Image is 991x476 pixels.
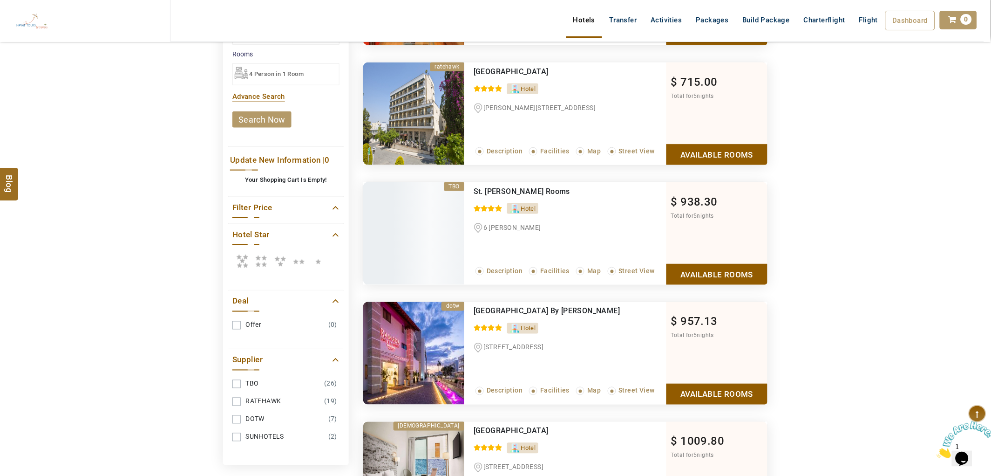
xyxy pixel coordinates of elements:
span: 6 [PERSON_NAME] [483,224,541,231]
a: [GEOGRAPHIC_DATA] [474,67,549,76]
span: [STREET_ADDRESS] [483,463,543,471]
a: Transfer [602,11,644,29]
span: Facilities [540,147,570,155]
span: 938.30 [681,195,718,208]
div: ratehawk [430,62,464,71]
a: Charterflight [797,11,852,29]
a: Deal [232,295,339,308]
img: Chat attention grabber [4,4,61,41]
span: 5 [694,452,697,459]
span: 5 [694,93,697,99]
span: (0) [326,321,339,329]
a: Build Package [736,11,797,29]
img: 053614a_hb_a_003.jpg [363,302,464,405]
div: [DEMOGRAPHIC_DATA] [394,422,464,431]
span: Street View [619,267,655,275]
a: Show Rooms [666,384,767,405]
b: Your Shopping Cart Is Empty! [245,176,327,183]
a: Hotels [566,11,602,29]
div: TBO [444,182,464,191]
img: The Royal Line Holidays [7,4,57,39]
div: St. George Rent Rooms [474,187,628,196]
a: search now [232,111,292,128]
span: [STREET_ADDRESS] [483,344,543,351]
span: Blog [3,175,15,183]
span: Street View [619,147,655,155]
span: (2) [326,433,339,441]
span: Total for nights [671,93,714,99]
span: (26) [322,379,339,388]
a: Filter Price [232,201,339,214]
a: RATEHAWK [232,393,339,410]
a: TBO [232,375,339,393]
div: Ramada Hotel & Suites By Wyndham Ayia Napa [474,307,628,316]
div: dotw [441,302,464,311]
span: 5 [694,213,697,219]
span: Total for nights [671,332,714,339]
span: Description [487,147,523,155]
a: Offer(0) [232,317,339,334]
img: 12465419_10_z.jpg [363,182,464,285]
a: Flight [852,11,885,29]
span: 0 [961,14,972,25]
a: DOTW [232,411,339,428]
span: Map [587,147,601,155]
span: [PERSON_NAME][STREET_ADDRESS] [483,104,596,111]
a: Update New Information |0 [230,154,342,166]
div: Atlantis Resort [474,427,628,436]
span: $ [671,435,678,448]
a: SUNHOTELS [232,428,339,446]
span: $ [671,195,678,208]
span: Total for nights [671,452,714,459]
span: Map [587,267,601,275]
span: 4 Person in 1 Room [249,70,304,77]
span: Dashboard [893,16,928,25]
span: 0 [325,155,330,165]
span: 5 [694,332,697,339]
a: 0 [940,11,977,29]
span: Hotel [521,445,536,452]
a: Packages [689,11,736,29]
span: Street View [619,387,655,394]
a: Activities [644,11,689,29]
span: 1 [4,4,7,12]
iframe: chat widget [933,418,991,462]
span: Map [587,387,601,394]
span: Hotel [521,205,536,212]
img: VxzAj7J4_61219da90d58293bc34cbcf24c1e96ae.jpg [363,62,464,165]
a: St. [PERSON_NAME] Rooms [474,187,570,196]
a: Hotel Star [232,228,339,241]
a: Show Rooms [666,144,767,165]
a: Show Rooms [666,264,767,285]
span: $ [671,76,678,89]
span: Facilities [540,387,570,394]
span: (19) [322,397,339,406]
span: Total for nights [671,213,714,219]
span: Hotel [521,325,536,332]
span: Charterflight [804,16,845,24]
a: [GEOGRAPHIC_DATA] By [PERSON_NAME] [474,307,620,316]
span: $ [671,315,678,328]
span: Hotel [521,85,536,92]
a: [GEOGRAPHIC_DATA] [474,427,549,435]
a: Supplier [232,354,339,366]
span: 957.13 [681,315,718,328]
span: 1009.80 [681,435,725,448]
span: (7) [326,415,339,423]
span: 715.00 [681,76,718,89]
span: Description [487,387,523,394]
span: Description [487,267,523,275]
span: Facilities [540,267,570,275]
div: Semeli Hotel [474,67,628,76]
a: Advance Search [232,92,285,101]
span: Flight [859,16,878,24]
